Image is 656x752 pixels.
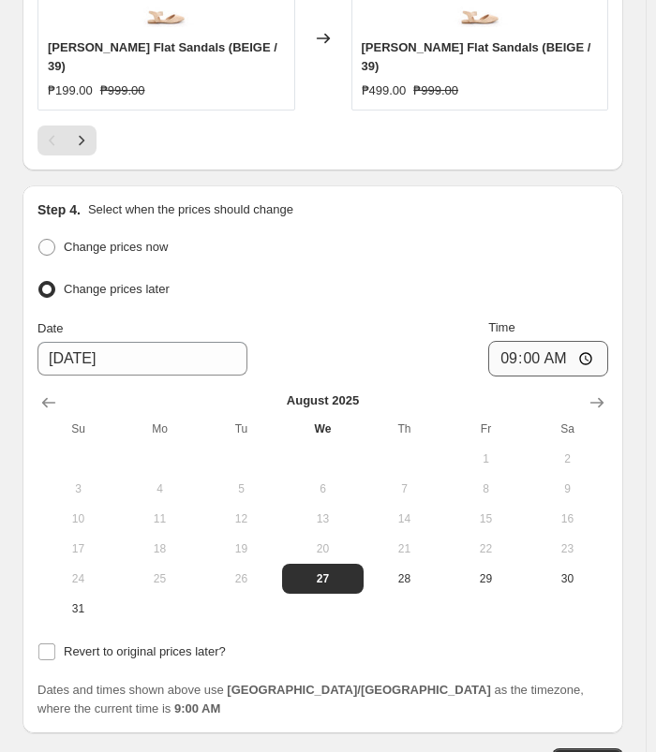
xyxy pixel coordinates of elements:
button: Sunday August 24 2025 [37,564,119,594]
button: Tuesday August 12 2025 [201,504,282,534]
p: Select when the prices should change [88,200,293,219]
span: 19 [208,541,275,556]
button: Wednesday August 6 2025 [282,474,364,504]
span: 5 [208,481,275,496]
button: Monday August 11 2025 [119,504,201,534]
span: 7 [371,481,438,496]
span: Sa [534,421,601,436]
span: 23 [534,541,601,556]
button: Thursday August 21 2025 [364,534,445,564]
button: Friday August 29 2025 [445,564,527,594]
button: Friday August 1 2025 [445,444,527,474]
span: Change prices now [64,240,168,254]
span: 24 [45,571,112,586]
span: 13 [290,511,356,526]
span: 1 [453,451,519,466]
span: 21 [371,541,438,556]
th: Thursday [364,414,445,444]
button: Thursday August 7 2025 [364,474,445,504]
button: Friday August 15 2025 [445,504,527,534]
button: Show next month, September 2025 [582,388,612,418]
span: [PERSON_NAME] Flat Sandals (BEIGE / 39) [362,40,591,73]
span: 27 [290,571,356,586]
span: 15 [453,511,519,526]
h2: Step 4. [37,200,81,219]
span: Tu [208,421,275,436]
button: Next [67,125,97,155]
span: 11 [127,511,193,526]
span: 22 [453,541,519,556]
span: 6 [290,481,356,496]
span: 3 [45,481,112,496]
button: Monday August 18 2025 [119,534,201,564]
button: Tuesday August 26 2025 [201,564,282,594]
strike: ₱999.00 [100,81,145,100]
button: Saturday August 23 2025 [527,534,608,564]
span: Time [488,320,514,334]
span: 10 [45,511,112,526]
span: 17 [45,541,112,556]
span: 20 [290,541,356,556]
button: Today Wednesday August 27 2025 [282,564,364,594]
button: Thursday August 28 2025 [364,564,445,594]
button: Tuesday August 5 2025 [201,474,282,504]
span: 9 [534,481,601,496]
nav: Pagination [37,125,97,155]
button: Monday August 25 2025 [119,564,201,594]
th: Tuesday [201,414,282,444]
button: Sunday August 17 2025 [37,534,119,564]
button: Friday August 22 2025 [445,534,527,564]
button: Saturday August 30 2025 [527,564,608,594]
button: Wednesday August 13 2025 [282,504,364,534]
input: 8/27/2025 [37,342,247,376]
span: [PERSON_NAME] Flat Sandals (BEIGE / 39) [48,40,277,73]
span: Revert to original prices later? [64,644,226,658]
th: Wednesday [282,414,364,444]
span: 26 [208,571,275,586]
span: 28 [371,571,438,586]
div: ₱199.00 [48,81,93,100]
span: 29 [453,571,519,586]
button: Friday August 8 2025 [445,474,527,504]
input: 12:00 [488,341,608,376]
span: Su [45,421,112,436]
span: 14 [371,511,438,526]
span: 30 [534,571,601,586]
th: Friday [445,414,527,444]
th: Saturday [527,414,608,444]
strike: ₱999.00 [413,81,458,100]
div: ₱499.00 [362,81,407,100]
button: Tuesday August 19 2025 [201,534,282,564]
button: Monday August 4 2025 [119,474,201,504]
span: 18 [127,541,193,556]
th: Sunday [37,414,119,444]
span: Change prices later [64,282,170,296]
button: Sunday August 31 2025 [37,594,119,624]
b: [GEOGRAPHIC_DATA]/[GEOGRAPHIC_DATA] [227,683,490,697]
button: Show previous month, July 2025 [34,388,64,418]
b: 9:00 AM [174,701,220,715]
span: 8 [453,481,519,496]
span: 4 [127,481,193,496]
span: 12 [208,511,275,526]
span: 25 [127,571,193,586]
span: 2 [534,451,601,466]
button: Wednesday August 20 2025 [282,534,364,564]
button: Thursday August 14 2025 [364,504,445,534]
span: Fr [453,421,519,436]
button: Saturday August 16 2025 [527,504,608,534]
button: Sunday August 3 2025 [37,474,119,504]
span: Mo [127,421,193,436]
button: Saturday August 2 2025 [527,444,608,474]
span: Date [37,321,63,335]
span: 31 [45,601,112,616]
th: Monday [119,414,201,444]
span: Dates and times shown above use as the timezone, where the current time is [37,683,584,715]
span: Th [371,421,438,436]
span: 16 [534,511,601,526]
button: Saturday August 9 2025 [527,474,608,504]
span: We [290,421,356,436]
button: Sunday August 10 2025 [37,504,119,534]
